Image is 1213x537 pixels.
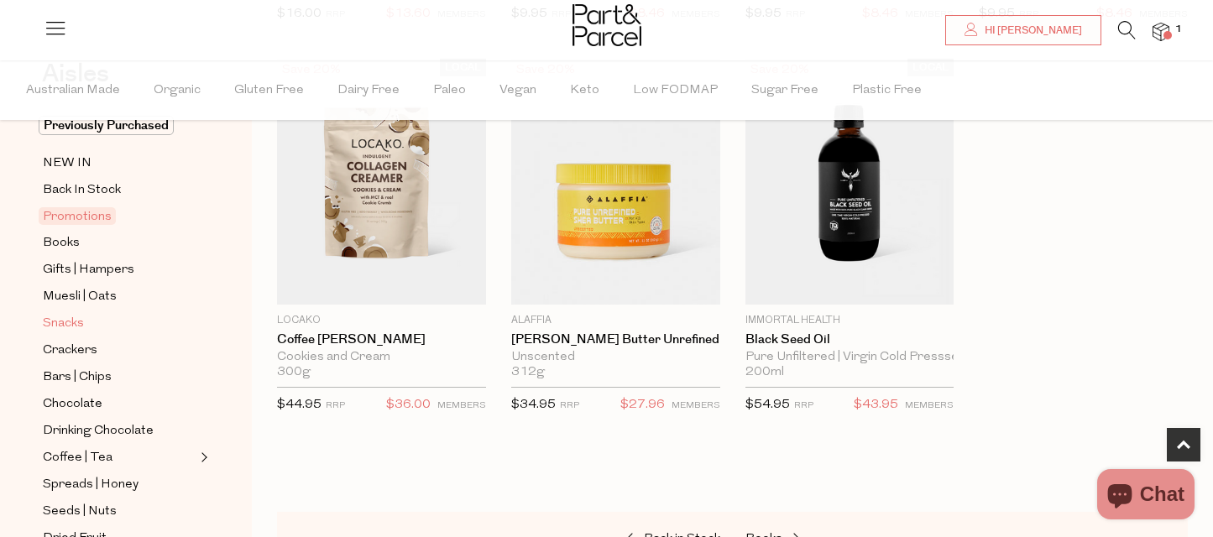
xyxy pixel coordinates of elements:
[26,61,120,120] span: Australian Made
[386,394,431,416] span: $36.00
[437,401,486,410] small: MEMBERS
[43,394,196,414] a: Chocolate
[277,350,486,365] div: Cookies and Cream
[794,401,813,410] small: RRP
[745,313,954,328] p: Immortal Health
[39,116,174,135] span: Previously Purchased
[852,61,922,120] span: Plastic Free
[43,474,196,495] a: Spreads | Honey
[277,399,322,411] span: $44.95
[560,401,579,410] small: RRP
[511,350,720,365] div: Unscented
[43,260,134,280] span: Gifts | Hampers
[43,287,117,307] span: Muesli | Oats
[672,401,720,410] small: MEMBERS
[905,401,954,410] small: MEMBERS
[43,232,196,253] a: Books
[43,314,84,334] span: Snacks
[43,180,196,201] a: Back In Stock
[234,61,304,120] span: Gluten Free
[1153,23,1169,40] a: 1
[511,59,720,305] img: Shea Butter Unrefined
[573,4,641,46] img: Part&Parcel
[620,394,665,416] span: $27.96
[43,206,196,227] a: Promotions
[43,259,196,280] a: Gifts | Hampers
[745,365,784,380] span: 200ml
[43,421,154,441] span: Drinking Chocolate
[43,475,139,495] span: Spreads | Honey
[43,116,196,136] a: Previously Purchased
[277,365,311,380] span: 300g
[43,420,196,441] a: Drinking Chocolate
[43,153,196,174] a: NEW IN
[745,399,790,411] span: $54.95
[43,313,196,334] a: Snacks
[511,332,720,347] a: [PERSON_NAME] Butter Unrefined
[43,341,97,361] span: Crackers
[154,61,201,120] span: Organic
[277,313,486,328] p: Locako
[277,332,486,347] a: Coffee [PERSON_NAME]
[43,233,80,253] span: Books
[854,394,898,416] span: $43.95
[43,501,196,522] a: Seeds | Nuts
[570,61,599,120] span: Keto
[751,61,818,120] span: Sugar Free
[43,394,102,414] span: Chocolate
[745,332,954,347] a: Black Seed Oil
[43,447,196,468] a: Coffee | Tea
[745,350,954,365] div: Pure Unfiltered | Virgin Cold Presssed
[326,401,345,410] small: RRP
[39,207,116,225] span: Promotions
[511,365,545,380] span: 312g
[43,286,196,307] a: Muesli | Oats
[196,447,208,467] button: Expand/Collapse Coffee | Tea
[43,368,112,388] span: Bars | Chips
[337,61,400,120] span: Dairy Free
[43,340,196,361] a: Crackers
[945,15,1101,45] a: Hi [PERSON_NAME]
[43,502,117,522] span: Seeds | Nuts
[980,23,1082,38] span: Hi [PERSON_NAME]
[43,448,112,468] span: Coffee | Tea
[43,154,91,174] span: NEW IN
[1092,469,1200,524] inbox-online-store-chat: Shopify online store chat
[499,61,536,120] span: Vegan
[511,313,720,328] p: Alaffia
[511,399,556,411] span: $34.95
[43,367,196,388] a: Bars | Chips
[633,61,718,120] span: Low FODMAP
[43,180,121,201] span: Back In Stock
[745,59,954,305] img: Black Seed Oil
[1171,22,1186,37] span: 1
[433,61,466,120] span: Paleo
[277,59,486,305] img: Coffee Creamer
